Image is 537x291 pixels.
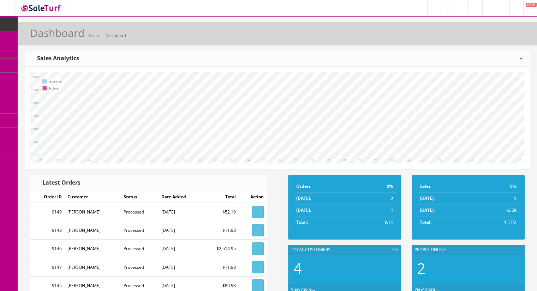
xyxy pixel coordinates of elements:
td: Date Added [159,191,202,203]
span: 0% [392,247,398,253]
h2: 2 [417,260,519,276]
td: [DATE] [159,221,202,240]
strong: Total: [420,219,431,225]
td: Orders [293,180,354,192]
td: [PERSON_NAME] [65,221,121,240]
td: $52.19 [203,203,239,221]
td: Total [203,191,239,203]
a: Dashboard [106,33,126,38]
td: [DATE] [159,240,202,258]
div: Total Customers [288,245,401,255]
td: Revenue [47,79,62,85]
td: [DATE] [159,203,202,221]
td: $2,514.95 [203,240,239,258]
strong: [DATE]: [420,207,435,213]
td: Processed [121,258,159,276]
strong: [DATE]: [420,195,435,201]
td: 9147 [30,258,65,276]
td: Processed [121,221,159,240]
strong: Total: [296,219,308,225]
td: 9.1K [354,216,395,228]
td: 0% [471,180,519,192]
td: $11.98 [203,258,239,276]
td: Customer [65,191,121,203]
td: $1.7M [471,216,519,228]
td: [PERSON_NAME] [65,258,121,276]
td: Sales [417,180,471,192]
td: 9148 [30,221,65,240]
td: 0 [354,192,395,204]
td: $11.98 [203,221,239,240]
td: Order ID [30,191,65,203]
td: Action [239,191,266,203]
img: SaleTurf [20,3,62,13]
td: 4 [354,204,395,216]
td: Status [121,191,159,203]
td: $ [471,192,519,204]
div: People Online [412,245,525,255]
h3: Sales Analytics [32,55,79,62]
td: 9146 [30,240,65,258]
strong: [DATE]: [296,195,311,201]
td: [DATE] [159,258,202,276]
h3: Latest Orders [37,180,80,186]
a: Home [89,33,100,38]
td: $2.6K [471,204,519,216]
td: Processed [121,240,159,258]
td: Orders [47,85,62,91]
h1: Dashboard [30,27,84,39]
td: [PERSON_NAME] [65,240,121,258]
td: [PERSON_NAME] [65,203,121,221]
strong: [DATE]: [296,207,311,213]
span: HELP [526,3,537,7]
td: 0% [354,180,395,192]
td: 9149 [30,203,65,221]
h2: 4 [293,260,396,276]
td: Processed [121,203,159,221]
